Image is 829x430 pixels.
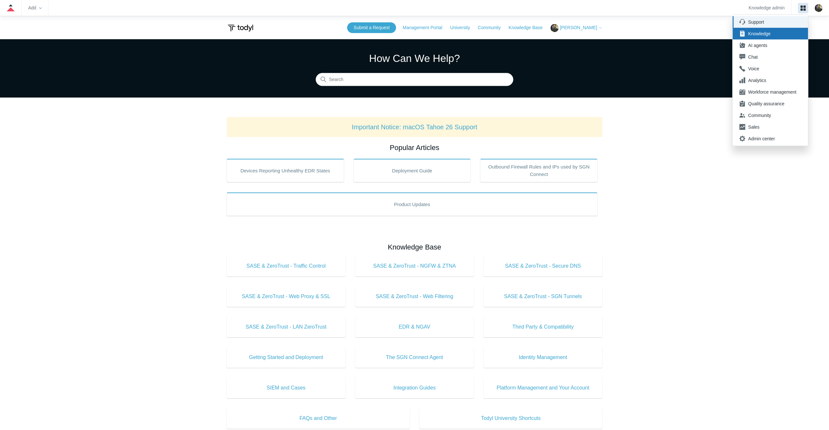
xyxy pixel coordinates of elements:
[227,142,602,153] h2: Popular Articles
[355,317,474,337] a: EDR & NGAV
[483,286,602,307] a: SASE & ZeroTrust - SGN Tunnels
[316,73,513,86] input: Search
[450,24,476,31] a: University
[227,317,346,337] a: SASE & ZeroTrust - LAN ZeroTrust
[483,256,602,276] a: SASE & ZeroTrust - Secure DNS
[227,408,410,429] a: FAQs and Other
[227,159,344,182] a: Devices Reporting Unhealthy EDR States
[483,317,602,337] a: Third Party & Compatibility
[365,323,464,331] span: EDR & NGAV
[551,24,602,32] button: [PERSON_NAME]
[355,286,474,307] a: SASE & ZeroTrust - Web Filtering
[355,378,474,398] a: Integration Guides
[354,159,471,182] a: Deployment Guide
[227,286,346,307] a: SASE & ZeroTrust - Web Proxy & SSL
[429,414,593,422] span: Todyl University Shortcuts
[493,323,593,331] span: Third Party & Compatibility
[236,384,336,392] span: SIEM and Cases
[815,4,823,12] img: user avatar
[403,24,449,31] a: Management Portal
[493,354,593,361] span: Identity Management
[227,22,254,34] img: Todyl Support Center Help Center home page
[480,159,597,182] a: Outbound Firewall Rules and IPs used by SGN Connect
[483,347,602,368] a: Identity Management
[316,51,513,66] h1: How Can We Help?
[352,123,477,131] a: Important Notice: macOS Tahoe 26 Support
[815,4,823,12] zd-hc-trigger: Click your profile icon to open the profile menu
[347,22,396,33] a: Submit a Request
[493,384,593,392] span: Platform Management and Your Account
[227,192,597,216] a: Product Updates
[236,414,400,422] span: FAQs and Other
[365,262,464,270] span: SASE & ZeroTrust - NGFW & ZTNA
[478,24,507,31] a: Community
[560,25,597,30] span: [PERSON_NAME]
[493,262,593,270] span: SASE & ZeroTrust - Secure DNS
[227,347,346,368] a: Getting Started and Deployment
[365,293,464,300] span: SASE & ZeroTrust - Web Filtering
[227,242,602,252] h2: Knowledge Base
[236,323,336,331] span: SASE & ZeroTrust - LAN ZeroTrust
[419,408,602,429] a: Todyl University Shortcuts
[28,6,42,10] zd-hc-trigger: Add
[227,378,346,398] a: SIEM and Cases
[236,354,336,361] span: Getting Started and Deployment
[493,293,593,300] span: SASE & ZeroTrust - SGN Tunnels
[749,6,785,10] a: Knowledge admin
[236,293,336,300] span: SASE & ZeroTrust - Web Proxy & SSL
[227,256,346,276] a: SASE & ZeroTrust - Traffic Control
[365,354,464,361] span: The SGN Connect Agent
[365,384,464,392] span: Integration Guides
[355,256,474,276] a: SASE & ZeroTrust - NGFW & ZTNA
[236,262,336,270] span: SASE & ZeroTrust - Traffic Control
[509,24,549,31] a: Knowledge Base
[483,378,602,398] a: Platform Management and Your Account
[355,347,474,368] a: The SGN Connect Agent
